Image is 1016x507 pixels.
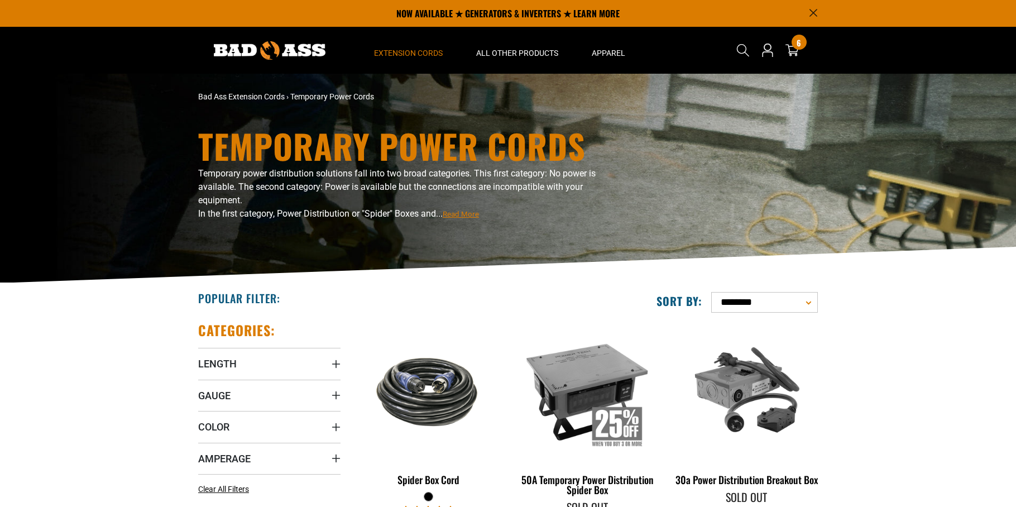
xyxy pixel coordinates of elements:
span: Extension Cords [374,48,443,58]
nav: breadcrumbs [198,91,606,103]
span: Gauge [198,389,231,402]
span: Length [198,357,237,370]
span: Clear All Filters [198,485,249,494]
img: 50A Temporary Power Distribution Spider Box [517,327,658,456]
img: Bad Ass Extension Cords [214,41,325,60]
span: 6 [797,39,801,47]
span: Temporary Power Cords [290,92,374,101]
h1: Temporary Power Cords [198,129,606,162]
a: black Spider Box Cord [357,322,500,491]
a: green 30a Power Distribution Breakout Box [675,322,818,491]
span: › [286,92,289,101]
summary: Extension Cords [357,27,459,74]
div: 50A Temporary Power Distribution Spider Box [516,475,659,495]
span: Color [198,420,229,433]
a: 50A Temporary Power Distribution Spider Box 50A Temporary Power Distribution Spider Box [516,322,659,501]
img: black [358,348,499,434]
summary: Apparel [575,27,642,74]
div: 30a Power Distribution Breakout Box [675,475,818,485]
summary: Amperage [198,443,341,474]
summary: Color [198,411,341,442]
summary: Search [734,41,752,59]
span: All Other Products [476,48,558,58]
h2: Popular Filter: [198,291,280,305]
a: Bad Ass Extension Cords [198,92,285,101]
summary: Length [198,348,341,379]
h2: Categories: [198,322,275,339]
span: Amperage [198,452,251,465]
span: Read More [443,210,479,218]
span: Temporary power distribution solutions fall into two broad categories. This first category: No po... [198,168,596,205]
label: Sort by: [656,294,702,308]
div: Spider Box Cord [357,475,500,485]
span: In the first category, Power Distribution or "Spider" Boxes and... [198,208,479,219]
summary: Gauge [198,380,341,411]
a: Clear All Filters [198,484,253,495]
img: green [676,327,817,456]
div: Sold Out [675,491,818,503]
summary: All Other Products [459,27,575,74]
span: Apparel [592,48,625,58]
